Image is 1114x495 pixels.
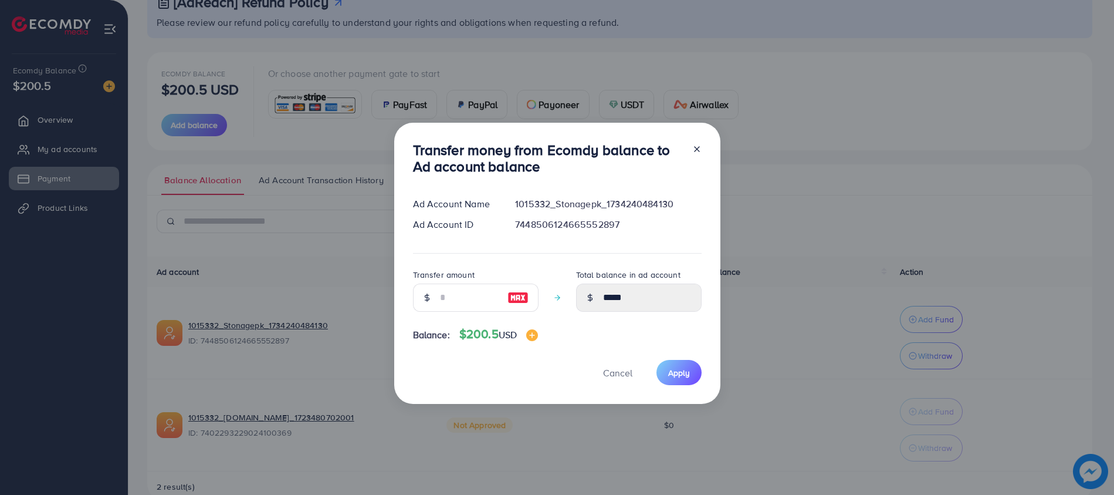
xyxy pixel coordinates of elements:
[506,218,710,231] div: 7448506124665552897
[588,360,647,385] button: Cancel
[413,328,450,342] span: Balance:
[413,142,683,176] h3: Transfer money from Ecomdy balance to Ad account balance
[507,291,529,305] img: image
[668,367,690,379] span: Apply
[404,197,506,211] div: Ad Account Name
[656,360,702,385] button: Apply
[413,269,475,281] label: Transfer amount
[459,327,538,342] h4: $200.5
[526,329,538,341] img: image
[603,366,632,379] span: Cancel
[404,218,506,231] div: Ad Account ID
[499,328,517,341] span: USD
[576,269,680,281] label: Total balance in ad account
[506,197,710,211] div: 1015332_Stonagepk_1734240484130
